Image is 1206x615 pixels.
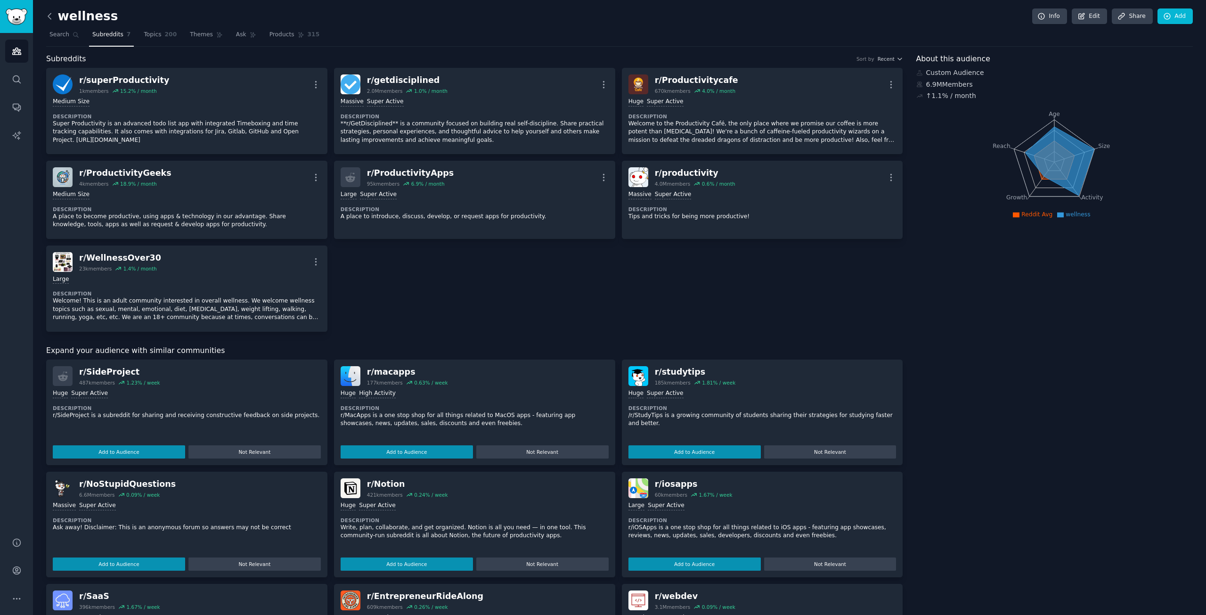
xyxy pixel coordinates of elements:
[53,120,321,145] p: Super Productivity is an advanced todo list app with integrated Timeboxing and time tracking capa...
[46,27,82,47] a: Search
[341,190,357,199] div: Large
[53,501,76,510] div: Massive
[53,524,321,532] p: Ask away! Disclaimer: This is an anonymous forum so answers may not be correct
[702,379,735,386] div: 1.81 % / week
[49,31,69,39] span: Search
[1072,8,1107,25] a: Edit
[655,167,735,179] div: r/ productivity
[1081,194,1103,201] tspan: Activity
[367,492,403,498] div: 421k members
[628,389,644,398] div: Huge
[476,558,609,571] button: Not Relevant
[79,167,171,179] div: r/ ProductivityGeeks
[367,180,399,187] div: 95k members
[655,604,691,610] div: 3.1M members
[71,389,108,398] div: Super Active
[628,98,644,107] div: Huge
[655,379,691,386] div: 185k members
[993,142,1010,149] tspan: Reach
[92,31,123,39] span: Subreddits
[79,492,115,498] div: 6.6M members
[628,113,896,120] dt: Description
[360,190,397,199] div: Super Active
[655,190,692,199] div: Super Active
[628,120,896,145] p: Welcome to the Productivity Café, the only place where we promise our coffee is more potent than ...
[79,265,112,272] div: 23k members
[123,265,157,272] div: 1.4 % / month
[341,213,609,221] p: A place to introduce, discuss, develop, or request apps for productivity.
[359,389,396,398] div: High Activity
[367,167,454,179] div: r/ ProductivityApps
[79,180,109,187] div: 4k members
[628,74,648,94] img: Productivitycafe
[341,113,609,120] dt: Description
[411,180,445,187] div: 6.9 % / month
[53,213,321,229] p: A place to become productive, using apps & technology in our advantage. Share knowledge, tools, a...
[236,31,246,39] span: Ask
[367,478,448,490] div: r/ Notion
[53,290,321,297] dt: Description
[414,604,448,610] div: 0.26 % / week
[266,27,323,47] a: Products315
[367,74,448,86] div: r/ getdisciplined
[53,411,321,420] p: r/SideProject is a subreddit for sharing and receiving constructive feedback on side projects.
[53,517,321,524] dt: Description
[628,206,896,213] dt: Description
[648,501,684,510] div: Super Active
[764,445,896,459] button: Not Relevant
[79,478,176,490] div: r/ NoStupidQuestions
[702,88,735,94] div: 4.0 % / month
[341,366,360,386] img: macapps
[46,161,327,239] a: ProductivityGeeksr/ProductivityGeeks4kmembers18.9% / monthMedium SizeDescriptionA place to become...
[53,590,73,610] img: SaaS
[53,445,185,459] button: Add to Audience
[53,206,321,213] dt: Description
[53,98,90,107] div: Medium Size
[655,478,733,490] div: r/ iosapps
[334,68,615,154] a: getdisciplinedr/getdisciplined2.0Mmembers1.0% / monthMassiveSuper ActiveDescription**r/GetDiscipl...
[702,604,735,610] div: 0.09 % / week
[622,161,903,239] a: productivityr/productivity4.0Mmembers0.6% / monthMassiveSuper ActiveDescriptionTips and tricks fo...
[414,379,448,386] div: 0.63 % / week
[1066,211,1090,218] span: wellness
[53,252,73,272] img: WellnessOver30
[140,27,180,47] a: Topics200
[1032,8,1067,25] a: Info
[414,88,448,94] div: 1.0 % / month
[702,180,735,187] div: 0.6 % / month
[341,206,609,213] dt: Description
[46,246,327,332] a: WellnessOver30r/WellnessOver3023kmembers1.4% / monthLargeDescriptionWelcome! This is an adult com...
[622,68,903,154] a: Productivitycafer/Productivitycafe670kmembers4.0% / monthHugeSuper ActiveDescriptionWelcome to th...
[46,53,86,65] span: Subreddits
[628,366,648,386] img: studytips
[628,405,896,411] dt: Description
[341,558,473,571] button: Add to Audience
[341,411,609,428] p: r/MacApps is a one stop shop for all things related to MacOS apps - featuring app showcases, news...
[367,98,404,107] div: Super Active
[628,445,761,459] button: Add to Audience
[46,9,118,24] h2: wellness
[367,379,403,386] div: 177k members
[655,492,687,498] div: 60k members
[79,88,109,94] div: 1k members
[1098,142,1110,149] tspan: Size
[367,366,448,378] div: r/ macapps
[647,98,684,107] div: Super Active
[628,590,648,610] img: webdev
[79,366,160,378] div: r/ SideProject
[188,558,321,571] button: Not Relevant
[655,590,735,602] div: r/ webdev
[79,501,116,510] div: Super Active
[190,31,213,39] span: Themes
[308,31,320,39] span: 315
[476,445,609,459] button: Not Relevant
[856,56,874,62] div: Sort by
[79,74,169,86] div: r/ superProductivity
[334,161,615,239] a: r/ProductivityApps95kmembers6.9% / monthLargeSuper ActiveDescriptionA place to introduce, discuss...
[79,379,115,386] div: 487k members
[628,411,896,428] p: /r/StudyTips is a growing community of students sharing their strategies for studying faster and ...
[53,113,321,120] dt: Description
[359,501,396,510] div: Super Active
[916,68,1193,78] div: Custom Audience
[46,345,225,357] span: Expand your audience with similar communities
